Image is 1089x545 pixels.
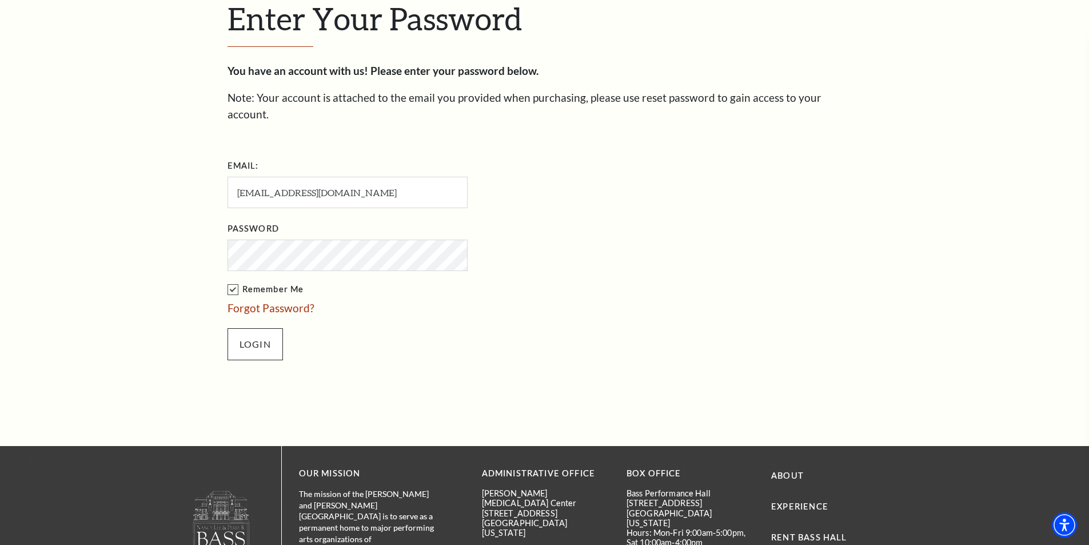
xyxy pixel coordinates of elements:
[370,64,538,77] strong: Please enter your password below.
[627,467,754,481] p: BOX OFFICE
[228,90,862,122] p: Note: Your account is attached to the email you provided when purchasing, please use reset passwo...
[771,502,828,511] a: Experience
[228,64,368,77] strong: You have an account with us!
[771,532,847,542] a: Rent Bass Hall
[228,159,259,173] label: Email:
[228,177,468,208] input: Required
[627,488,754,498] p: Bass Performance Hall
[627,498,754,508] p: [STREET_ADDRESS]
[482,467,609,481] p: Administrative Office
[771,471,804,480] a: About
[482,508,609,518] p: [STREET_ADDRESS]
[482,488,609,508] p: [PERSON_NAME][MEDICAL_DATA] Center
[299,467,442,481] p: OUR MISSION
[627,508,754,528] p: [GEOGRAPHIC_DATA][US_STATE]
[482,518,609,538] p: [GEOGRAPHIC_DATA][US_STATE]
[228,301,314,315] a: Forgot Password?
[228,222,279,236] label: Password
[1052,512,1077,538] div: Accessibility Menu
[228,283,582,297] label: Remember Me
[228,328,283,360] input: Submit button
